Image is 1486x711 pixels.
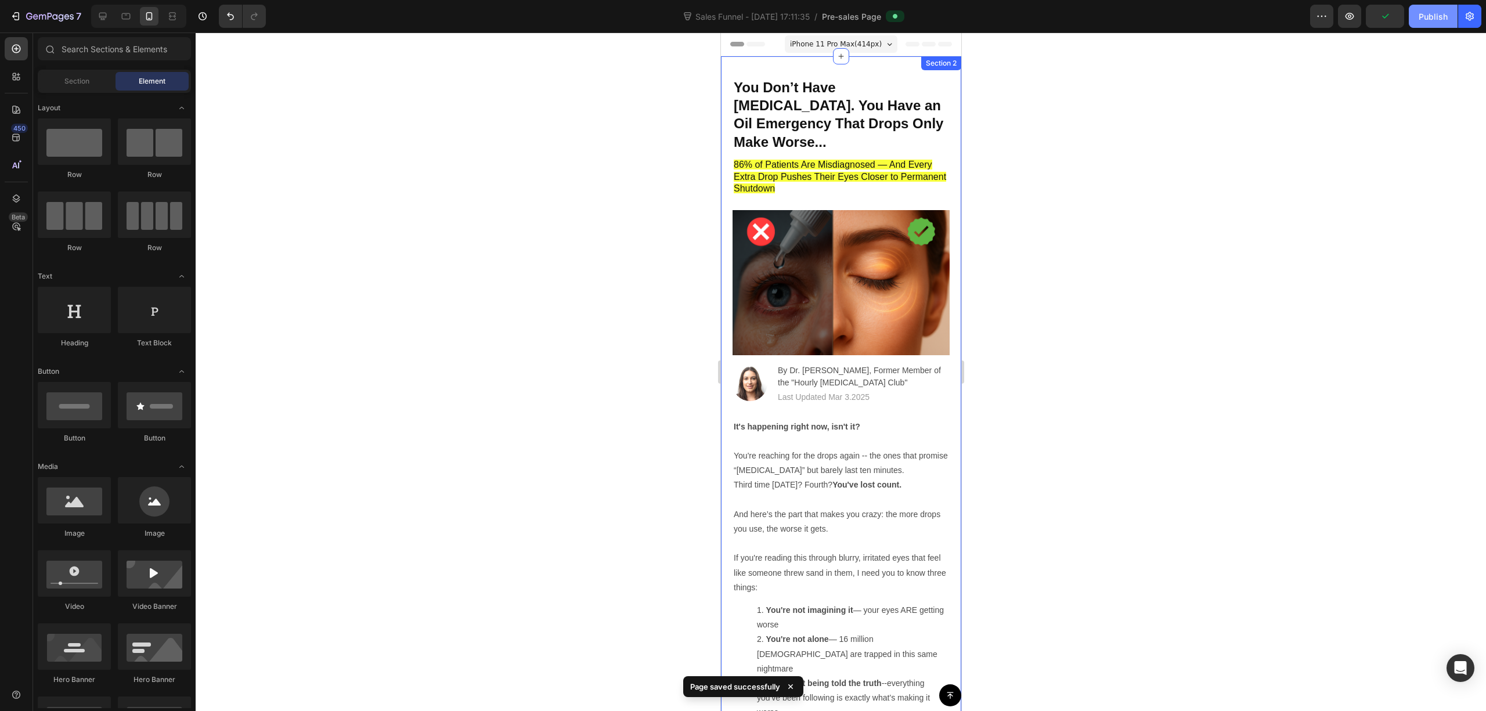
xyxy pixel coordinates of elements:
div: Button [38,433,111,443]
button: Publish [1409,5,1458,28]
span: Layout [38,103,60,113]
div: Row [118,169,191,180]
div: Image [118,528,191,539]
div: Row [38,169,111,180]
div: Section 2 [203,26,238,36]
div: Video Banner [118,601,191,612]
div: 450 [11,124,28,133]
div: Hero Banner [38,674,111,685]
input: Search Sections & Elements [38,37,191,60]
div: Publish [1419,10,1448,23]
iframe: Design area [721,33,961,711]
div: Video [38,601,111,612]
div: Button [118,433,191,443]
li: --everything you've been following is exactly what’s making it worse. [36,644,228,688]
span: Text [38,271,52,281]
span: Media [38,461,58,472]
div: Beta [9,212,28,222]
span: Toggle open [172,362,191,381]
strong: You're not being told the truth [45,646,161,655]
div: Text Block [118,338,191,348]
span: Button [38,366,59,377]
div: Heading [38,338,111,348]
span: Toggle open [172,457,191,476]
span: Sales Funnel - [DATE] 17:11:35 [693,10,812,23]
span: Element [139,76,165,86]
span: Section [64,76,89,86]
div: Hero Banner [118,674,191,685]
span: / [814,10,817,23]
span: Toggle open [172,99,191,117]
button: 7 [5,5,86,28]
div: Open Intercom Messenger [1447,654,1474,682]
p: Page saved successfully [690,681,780,692]
p: 7 [76,9,81,23]
div: Image [38,528,111,539]
span: Toggle open [172,267,191,286]
div: Row [118,243,191,253]
div: Undo/Redo [219,5,266,28]
span: Pre-sales Page [822,10,881,23]
div: Row [38,243,111,253]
